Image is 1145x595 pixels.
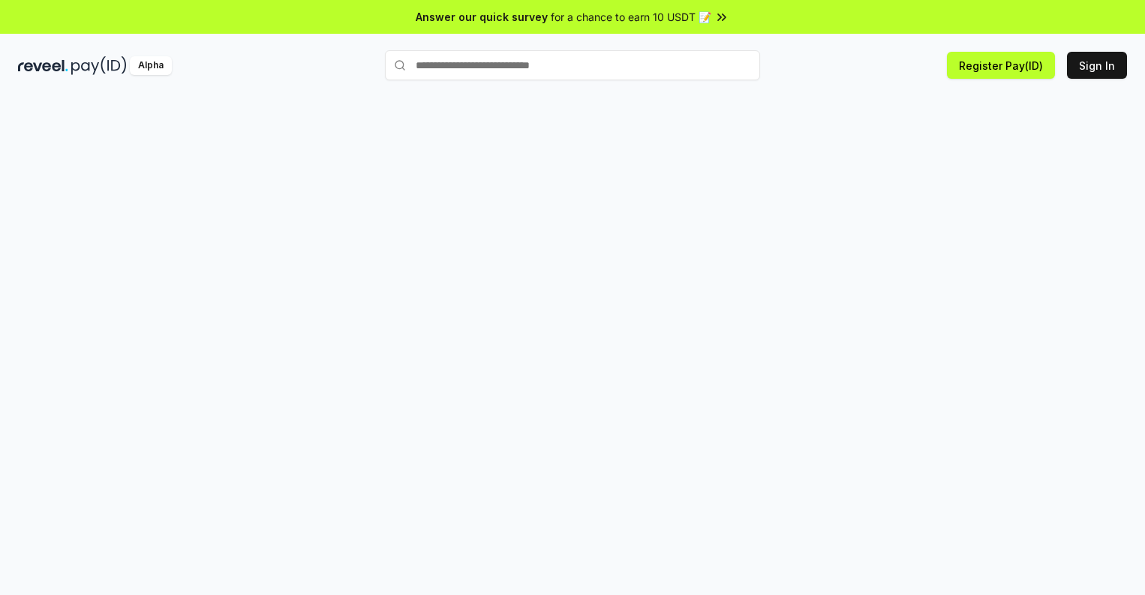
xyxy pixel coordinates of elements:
[551,9,711,25] span: for a chance to earn 10 USDT 📝
[71,56,127,75] img: pay_id
[1067,52,1127,79] button: Sign In
[947,52,1055,79] button: Register Pay(ID)
[18,56,68,75] img: reveel_dark
[130,56,172,75] div: Alpha
[416,9,548,25] span: Answer our quick survey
